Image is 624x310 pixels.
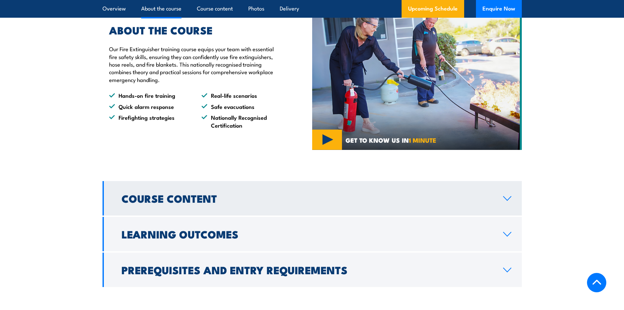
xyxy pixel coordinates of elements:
[109,25,282,34] h2: ABOUT THE COURSE
[122,265,493,274] h2: Prerequisites and Entry Requirements
[103,253,522,287] a: Prerequisites and Entry Requirements
[201,114,282,129] li: Nationally Recognised Certification
[103,181,522,216] a: Course Content
[122,229,493,238] h2: Learning Outcomes
[103,217,522,251] a: Learning Outcomes
[109,92,190,99] li: Hands-on fire training
[109,45,282,83] p: Our Fire Extinguisher training course equips your team with essential fire safety skills, ensurin...
[122,194,493,203] h2: Course Content
[409,135,436,145] strong: 1 MINUTE
[346,137,436,143] span: GET TO KNOW US IN
[109,103,190,110] li: Quick alarm response
[201,92,282,99] li: Real-life scenarios
[312,9,522,150] img: Fire Safety Training
[109,114,190,129] li: Firefighting strategies
[201,103,282,110] li: Safe evacuations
